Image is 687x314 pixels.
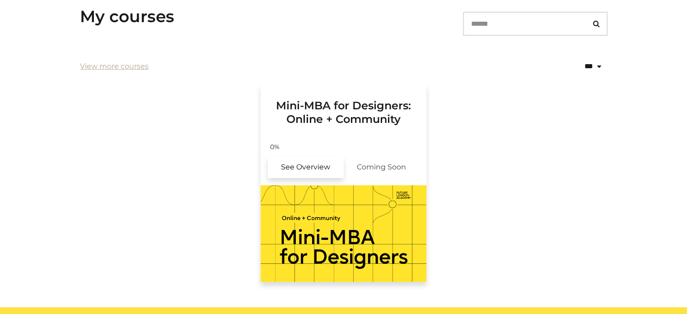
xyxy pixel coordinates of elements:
[545,55,607,78] select: status
[264,142,286,152] span: 0%
[268,156,344,178] a: Mini-MBA for Designers: Online + Community: See Overview
[80,7,174,26] h3: My courses
[344,156,420,178] span: Coming Soon
[271,84,416,126] h3: Mini-MBA for Designers: Online + Community
[80,61,149,72] a: View more courses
